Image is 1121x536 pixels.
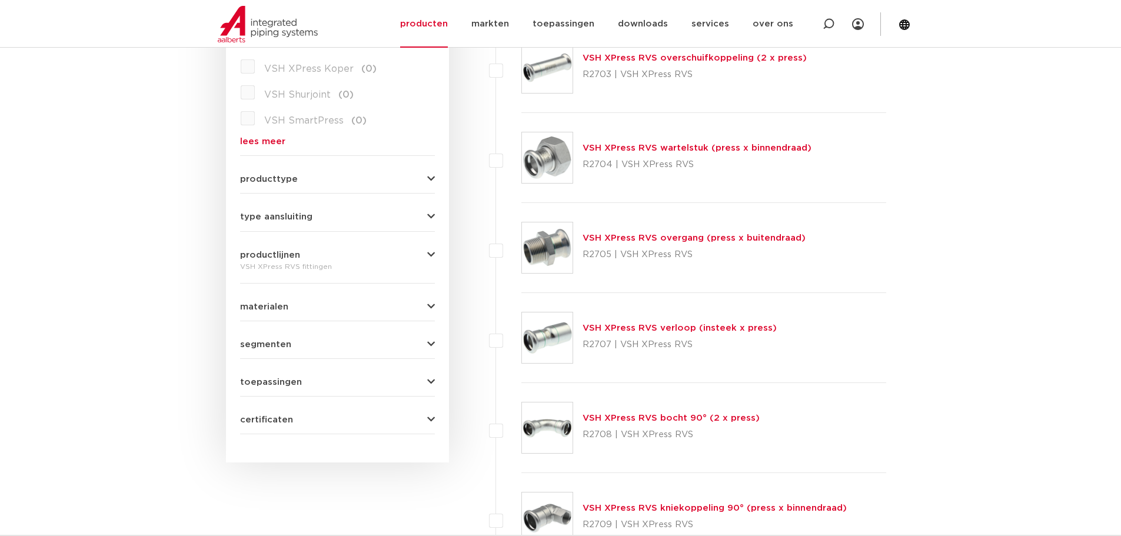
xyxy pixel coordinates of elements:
span: VSH Shurjoint [264,90,331,99]
div: VSH XPress RVS fittingen [240,259,435,274]
button: segmenten [240,340,435,349]
img: Thumbnail for VSH XPress RVS wartelstuk (press x binnendraad) [522,132,573,183]
span: (0) [351,116,367,125]
a: VSH XPress RVS bocht 90° (2 x press) [583,414,760,422]
span: segmenten [240,340,291,349]
span: (0) [361,64,377,74]
p: R2708 | VSH XPress RVS [583,425,760,444]
span: certificaten [240,415,293,424]
span: VSH XPress Koper [264,64,354,74]
img: Thumbnail for VSH XPress RVS overgang (press x buitendraad) [522,222,573,273]
button: productlijnen [240,251,435,259]
button: certificaten [240,415,435,424]
img: Thumbnail for VSH XPress RVS bocht 90° (2 x press) [522,402,573,453]
a: lees meer [240,137,435,146]
button: materialen [240,302,435,311]
a: VSH XPress RVS verloop (insteek x press) [583,324,777,332]
span: producttype [240,175,298,184]
span: (0) [338,90,354,99]
p: R2703 | VSH XPress RVS [583,65,807,84]
p: R2705 | VSH XPress RVS [583,245,806,264]
span: type aansluiting [240,212,312,221]
img: Thumbnail for VSH XPress RVS overschuifkoppeling (2 x press) [522,42,573,93]
p: R2704 | VSH XPress RVS [583,155,811,174]
span: toepassingen [240,378,302,387]
img: Thumbnail for VSH XPress RVS verloop (insteek x press) [522,312,573,363]
a: VSH XPress RVS overgang (press x buitendraad) [583,234,806,242]
span: VSH SmartPress [264,116,344,125]
a: VSH XPress RVS wartelstuk (press x binnendraad) [583,144,811,152]
p: R2709 | VSH XPress RVS [583,515,847,534]
span: productlijnen [240,251,300,259]
span: materialen [240,302,288,311]
a: VSH XPress RVS kniekoppeling 90° (press x binnendraad) [583,504,847,512]
button: toepassingen [240,378,435,387]
p: R2707 | VSH XPress RVS [583,335,777,354]
a: VSH XPress RVS overschuifkoppeling (2 x press) [583,54,807,62]
button: type aansluiting [240,212,435,221]
button: producttype [240,175,435,184]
